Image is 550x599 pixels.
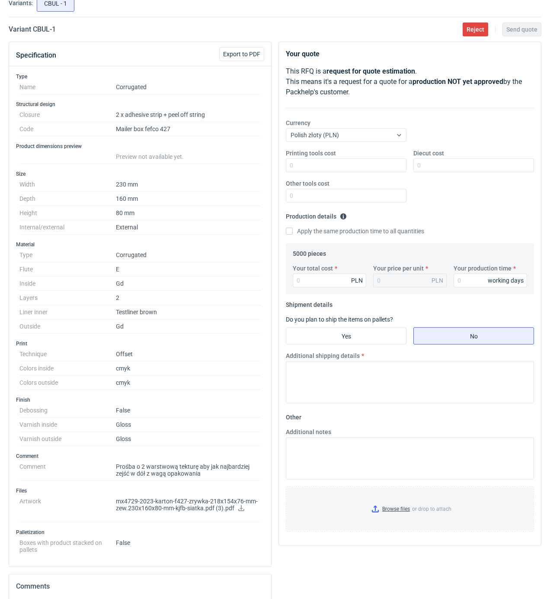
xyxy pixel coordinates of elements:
dt: Colors inside [19,361,116,376]
dt: Comment [19,460,116,481]
dd: 2 x adhesive strip + peel off string [116,108,261,122]
input: 0 [413,158,534,172]
label: Your price per unit [373,264,424,273]
h3: Material [16,241,264,248]
p: mx4729-2023-karton-f427-zrywka-218x154x76-mm-zew.230x160x80-mm-kjfb-siatka.pdf (3).pdf [116,498,261,512]
dd: cmyk [116,361,261,376]
h3: Type [16,73,264,80]
dt: Inside [19,277,116,291]
span: Send quote [506,26,537,32]
dt: Colors outside [19,376,116,390]
div: PLN [351,276,363,285]
input: 0 [293,274,366,287]
dt: Name [19,80,116,94]
div: working days [488,276,524,285]
label: Printing tools cost [286,149,336,158]
dd: 80 mm [116,206,261,220]
dt: Closure [19,108,116,122]
dd: False [116,403,261,418]
dd: 2 [116,291,261,305]
h2: Variant CBUL - 1 [9,24,56,35]
h3: Files [16,487,264,494]
label: Yes [286,327,406,345]
div: PLN [432,276,443,285]
dt: Flute [19,262,116,277]
label: Other tools cost [286,179,329,188]
p: This RFQ is a . This means it's a request for a quote for a by the Packhelp's customer. [286,66,534,97]
dd: Gloss [116,432,261,446]
h3: Structural design [16,101,264,108]
dt: Varnish outside [19,432,116,446]
dt: Outside [19,319,116,334]
h3: Comment [16,453,264,460]
label: Apply the same production time to all quantities [286,227,424,235]
label: Additional notes [286,428,331,436]
label: No [413,327,534,345]
h2: Comments [16,581,264,592]
strong: production NOT yet approved [412,77,503,86]
dt: Liner inner [19,305,116,319]
dd: Prośba o 2 warstwową tekturę aby jak najbardziej zejść w dół z wagą opakowania [116,460,261,481]
dt: Width [19,177,116,192]
dd: External [116,220,261,235]
dd: Offset [116,347,261,361]
strong: request for quote estimation [326,67,415,75]
legend: Other [286,410,301,421]
dd: Gd [116,319,261,334]
dd: Mailer box fefco 427 [116,122,261,136]
button: Specification [16,45,56,66]
dd: cmyk [116,376,261,390]
legend: Production details [286,209,347,220]
input: 0 [454,274,527,287]
button: Export to PDF [219,47,264,61]
span: Polish złoty (PLN) [291,132,339,138]
input: 0 [286,158,406,172]
dd: Testliner brown [116,305,261,319]
button: Reject [463,23,488,36]
dt: Artwork [19,494,116,522]
dt: Varnish inside [19,418,116,432]
input: 0 [286,189,406,203]
dt: Height [19,206,116,220]
label: Do you plan to ship the items on pallets? [286,316,393,323]
span: Preview not available yet. [116,153,184,160]
dd: Corrugated [116,248,261,262]
h3: Print [16,340,264,347]
span: Export to PDF [223,51,260,57]
dd: False [116,536,261,553]
dt: Code [19,122,116,136]
dd: Gd [116,277,261,291]
legend: Shipment details [286,298,333,308]
h3: Size [16,171,264,177]
label: Your production time [454,264,512,273]
label: Additional shipping details [286,351,360,360]
dd: Gloss [116,418,261,432]
dd: 160 mm [116,192,261,206]
span: Reject [467,26,484,32]
h3: Product dimensions preview [16,143,264,150]
dt: Type [19,248,116,262]
label: Your total cost [293,264,333,273]
strong: Your quote [286,50,320,58]
h3: Finish [16,396,264,403]
dt: Technique [19,347,116,361]
dt: Boxes with product stacked on pallets [19,536,116,553]
dt: Depth [19,192,116,206]
legend: 5000 pieces [293,247,326,257]
dt: Layers [19,291,116,305]
h3: Palletization [16,529,264,536]
dd: Corrugated [116,80,261,94]
dd: E [116,262,261,277]
dt: Debossing [19,403,116,418]
dt: Internal/external [19,220,116,235]
dd: 230 mm [116,177,261,192]
label: Diecut cost [413,149,444,158]
button: Send quote [502,23,541,36]
label: or drop to attach [286,487,534,531]
label: Currency [286,119,310,127]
